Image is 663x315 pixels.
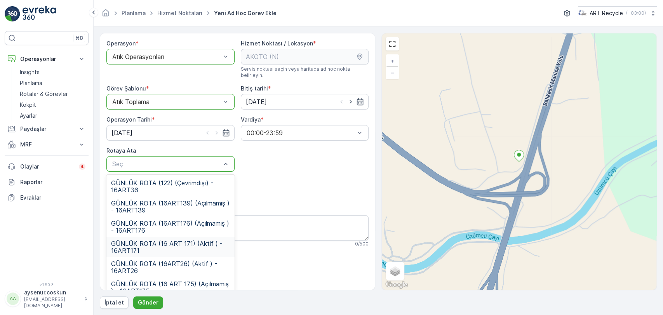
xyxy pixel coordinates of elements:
label: Görev Şablonu [106,85,146,92]
a: View Fullscreen [386,38,398,50]
p: ⌘B [75,35,83,41]
p: Planlama [20,79,42,87]
span: GÜNLÜK ROTA (16ART176) (Açılmamış ) - 16ART176 [111,220,230,234]
h3: Adım 1: Atık Toplama [106,280,369,290]
p: İptal et [104,299,124,306]
a: Hizmet Noktaları [157,10,202,16]
a: Ana Sayfa [101,12,110,18]
p: Operasyonlar [20,55,73,63]
span: + [391,57,394,64]
p: Ayarlar [20,112,37,120]
span: GÜNLÜK ROTA (16ART139) (Açılmamış ) - 16ART139 [111,200,230,214]
a: Yakınlaştır [386,55,398,67]
span: GÜNLÜK ROTA (16ART26) (Aktif ) - 16ART26 [111,260,230,274]
a: Raporlar [5,174,89,190]
a: Layers [386,263,404,280]
span: GÜNLÜK ROTA (16 ART 175) (Açılmamış ) - 16ART175 [111,280,230,294]
input: AKOTO (N) [241,49,369,64]
p: Seç [112,159,221,169]
button: İptal et [100,296,129,309]
a: Rotalar & Görevler [17,89,89,99]
img: logo_light-DOdMpM7g.png [23,6,56,22]
a: Bu bölgeyi Google Haritalar'da açın (yeni pencerede açılır) [384,280,409,290]
a: Insights [17,67,89,78]
button: ART Recycle(+03:00) [578,6,657,20]
p: 0 / 500 [355,241,369,247]
span: Servis noktası seçin veya haritada ad hoc nokta belirleyin. [241,66,369,78]
p: ART Recycle [590,9,623,17]
h2: Görev Şablonu Yapılandırması [106,259,369,271]
p: Rotalar & Görevler [20,90,68,98]
img: image_23.png [578,9,586,17]
p: Evraklar [20,194,85,202]
p: Paydaşlar [20,125,73,133]
div: AA [7,292,19,305]
label: Hizmet Noktası / Lokasyon [241,40,313,47]
p: ( +03:00 ) [626,10,646,16]
a: Ayarlar [17,110,89,121]
p: Gönder [138,299,158,306]
span: Yeni Ad Hoc Görev Ekle [212,9,278,17]
button: Operasyonlar [5,51,89,67]
button: Gönder [133,296,163,309]
img: logo [5,6,20,22]
p: MRF [20,141,73,148]
a: Evraklar [5,190,89,205]
label: Vardiya [241,116,261,123]
button: Paydaşlar [5,121,89,137]
span: − [391,69,395,76]
p: [EMAIL_ADDRESS][DOMAIN_NAME] [24,296,80,309]
button: AAaysenur.coskun[EMAIL_ADDRESS][DOMAIN_NAME] [5,289,89,309]
p: aysenur.coskun [24,289,80,296]
a: Planlama [122,10,146,16]
button: MRF [5,137,89,152]
span: GÜNLÜK ROTA (122) (Çevrimdışı) - 16ART36 [111,179,230,193]
a: Uzaklaştır [386,67,398,78]
input: dd/mm/yyyy [106,125,235,141]
input: dd/mm/yyyy [241,94,369,110]
a: Kokpit [17,99,89,110]
label: Operasyon Tarihi [106,116,152,123]
p: 4 [80,164,84,170]
span: GÜNLÜK ROTA (16 ART 171) (Aktif ) - 16ART171 [111,240,230,254]
label: Rotaya Ata [106,147,136,154]
label: Operasyon [106,40,136,47]
a: Olaylar4 [5,159,89,174]
p: Kokpit [20,101,36,109]
span: v 1.50.3 [5,282,89,287]
img: Google [384,280,409,290]
p: Insights [20,68,40,76]
p: Raporlar [20,178,85,186]
label: Bitiş tarihi [241,85,268,92]
a: Planlama [17,78,89,89]
p: Olaylar [20,163,74,171]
